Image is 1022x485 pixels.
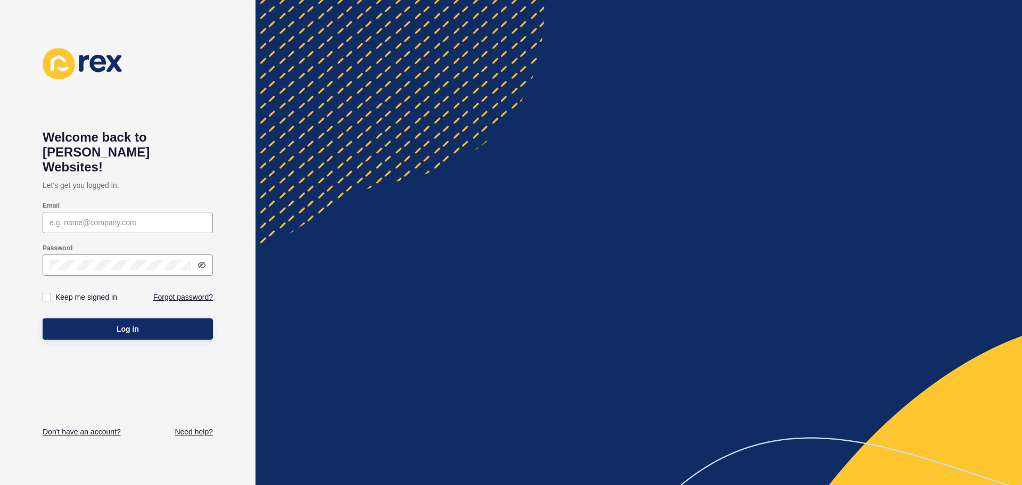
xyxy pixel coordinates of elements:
[43,130,213,175] h1: Welcome back to [PERSON_NAME] Websites!
[43,426,121,437] a: Don't have an account?
[153,292,213,302] a: Forgot password?
[43,318,213,340] button: Log in
[43,244,73,252] label: Password
[175,426,213,437] a: Need help?
[50,217,206,228] input: e.g. name@company.com
[43,201,60,210] label: Email
[43,175,213,196] p: Let's get you logged in.
[117,324,139,334] span: Log in
[55,292,117,302] label: Keep me signed in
